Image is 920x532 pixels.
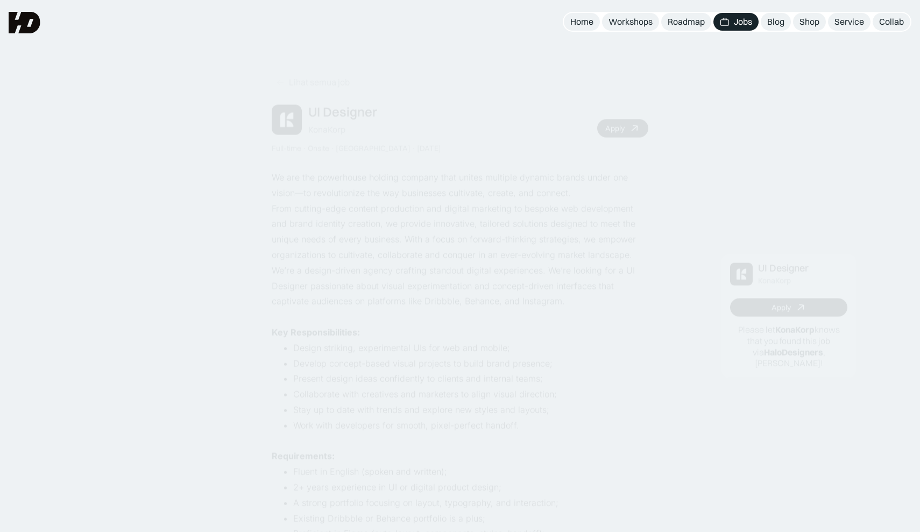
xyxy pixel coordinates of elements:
li: A strong portfolio focusing on layout, typography, and interaction; [293,495,648,510]
li: Fluent in English (spoken and written); [293,464,648,480]
div: [DATE] [417,144,441,153]
strong: Key Responsibilities: [272,327,360,338]
div: Blog [767,16,784,27]
li: Develop concept-based visual projects to build brand presence; [293,356,648,371]
a: Lihat semua job [272,74,354,91]
li: Collaborate with creatives and marketers to align visual direction; [293,387,648,402]
p: We are the powerhouse holding company that unites multiple dynamic brands under one vision—to rev... [272,170,648,201]
a: Service [828,13,871,31]
li: Present design ideas confidently to clients and internal teams; [293,371,648,387]
li: Existing Dribbble or Behance portfolio is a plus; [293,510,648,526]
a: Collab [873,13,910,31]
a: Home [564,13,600,31]
div: · [302,144,307,153]
a: Shop [793,13,826,31]
div: Lihat semua job [289,77,350,88]
li: Work with developers for smooth, pixel-perfect handoff. [293,417,648,433]
b: HaloDesigners [763,346,823,357]
div: Workshops [608,16,653,27]
a: Apply [597,119,648,138]
div: Onsite [308,144,329,153]
p: From cutting-edge content production and digital marketing to bespoke web development and brand i... [272,201,648,263]
div: · [412,144,416,153]
a: Workshops [602,13,659,31]
div: Service [834,16,864,27]
li: Stay up to date with trends and explore new styles and layouts; [293,402,648,418]
a: Blog [761,13,791,31]
div: Apply [771,303,790,312]
b: KonaKorp [775,324,814,335]
a: Roadmap [661,13,711,31]
div: Shop [799,16,819,27]
div: · [330,144,335,153]
p: ‍ [272,309,648,325]
img: Job Image [730,263,753,285]
div: KonaKorp [308,124,345,135]
div: UI Designer [308,104,377,119]
p: We’re a design-driven agency crafting standout digital experiences. We’re looking for a UI Design... [272,263,648,309]
div: UI Designer [758,263,809,274]
li: Design striking, experimental UIs for web and mobile; [293,341,648,356]
a: Jobs [713,13,759,31]
img: Job Image [272,104,302,134]
a: Apply [730,298,847,316]
div: Full-time [272,144,301,153]
div: Roadmap [668,16,705,27]
div: [GEOGRAPHIC_DATA] [336,144,411,153]
p: Please let knows that you found this job via , [PERSON_NAME]! [730,324,847,368]
div: Home [570,16,593,27]
li: 2+ years experience in UI or digital product design; [293,480,648,495]
div: Collab [879,16,904,27]
div: Apply [605,124,625,133]
strong: Requirements: [272,451,335,462]
p: ‍ [272,433,648,449]
div: Jobs [734,16,752,27]
div: KonaKorp [758,276,791,285]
